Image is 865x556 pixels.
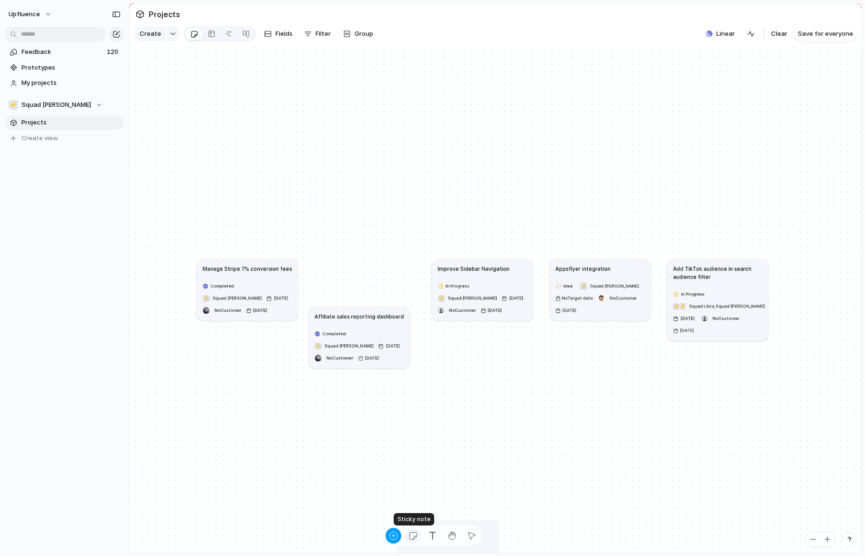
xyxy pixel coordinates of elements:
span: Linear [716,29,735,39]
button: [DATE] [479,305,503,316]
span: Squad [PERSON_NAME] [448,295,497,301]
span: 120 [107,47,120,57]
span: Squad [PERSON_NAME] [590,283,639,289]
div: ⚡ [679,303,686,309]
button: [DATE] [500,293,527,304]
button: [DATE] [377,340,403,351]
span: No Customer [449,307,476,312]
span: Completed [322,330,346,337]
span: No Customer [326,355,353,360]
span: [DATE] [488,307,502,314]
span: In Progress [681,291,704,298]
span: Upfluence [9,10,40,19]
span: Squad [PERSON_NAME] [21,100,91,110]
button: NoCustomer [448,305,478,316]
button: Filter [300,26,335,41]
div: ⚡ [580,283,587,289]
div: ⚡ [438,295,445,301]
div: Sticky note [394,513,434,525]
button: [DATE] [265,293,291,304]
span: In Progress [446,283,469,289]
button: Clear [767,26,791,41]
span: [DATE] [507,294,525,302]
button: NoTarget date [554,293,595,304]
span: Create [140,29,161,39]
span: No Customer [712,315,739,320]
button: In Progress [672,288,709,299]
div: ⚡ [9,100,18,110]
h1: Appsflyer integration [555,265,611,273]
button: ⚡Squad [PERSON_NAME] [201,293,263,304]
div: ⚡ [203,295,210,301]
span: Fields [275,29,293,39]
h1: Improve Sidebar Navigation [438,265,509,273]
button: [DATE] [244,305,269,316]
button: Save for everyone [794,26,857,41]
span: Squad [PERSON_NAME] [325,342,374,349]
button: Fields [260,26,296,41]
span: No Customer [610,295,637,300]
button: In Progress [436,280,474,291]
span: Completed [211,283,234,289]
button: [DATE] [356,352,381,363]
button: ⚡Squad [PERSON_NAME] [5,98,124,112]
span: Projects [147,6,182,23]
span: Squad Libra , Squad [PERSON_NAME] [689,303,765,309]
span: Create view [21,134,58,143]
div: ⚡ [315,342,321,349]
span: Prototypes [21,63,121,72]
a: Feedback120 [5,45,124,59]
span: Idea [563,283,572,289]
span: [DATE] [365,355,379,361]
button: NoCustomer [325,352,355,363]
a: Prototypes [5,61,124,75]
button: ⚡Squad [PERSON_NAME] [436,293,499,304]
span: Clear [771,29,787,39]
button: ⚡Squad [PERSON_NAME] [313,340,375,351]
span: Projects [21,118,121,127]
h1: Affiliate sales reporting dashboard [315,312,404,320]
button: [DATE] [672,313,698,324]
button: NoCustomer [213,305,243,316]
button: Group [338,26,378,41]
button: [DATE] [672,325,696,336]
span: My projects [21,78,121,88]
span: No Customer [214,307,241,312]
span: Feedback [21,47,104,57]
button: ⚡Squad [PERSON_NAME] [578,280,641,291]
span: [DATE] [679,314,696,322]
button: NoCustomer [608,293,638,304]
span: [DATE] [253,307,267,314]
button: Upfluence [4,7,57,22]
button: Create [134,26,166,41]
a: My projects [5,76,124,90]
span: No Target date [562,295,593,301]
span: Save for everyone [798,29,853,39]
span: [DATE] [384,342,402,350]
span: [DATE] [562,307,576,314]
button: Completed [201,280,238,291]
button: ⚡⚡Squad Libra,Squad [PERSON_NAME] [672,301,766,312]
span: [DATE] [272,294,290,302]
button: Linear [702,27,739,41]
span: Squad [PERSON_NAME] [213,295,262,301]
a: Projects [5,115,124,130]
div: ⚡ [673,303,680,309]
h1: Manage Stripe 1% conversion fees [203,265,292,273]
button: [DATE] [554,305,578,316]
button: Create view [5,131,124,145]
button: NoCustomer [711,313,741,324]
button: Idea [554,280,577,291]
button: Completed [313,328,350,339]
span: Filter [315,29,331,39]
span: Group [355,29,373,39]
span: [DATE] [680,327,694,334]
h1: Add TikTok audience in search audience filter [673,265,763,281]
